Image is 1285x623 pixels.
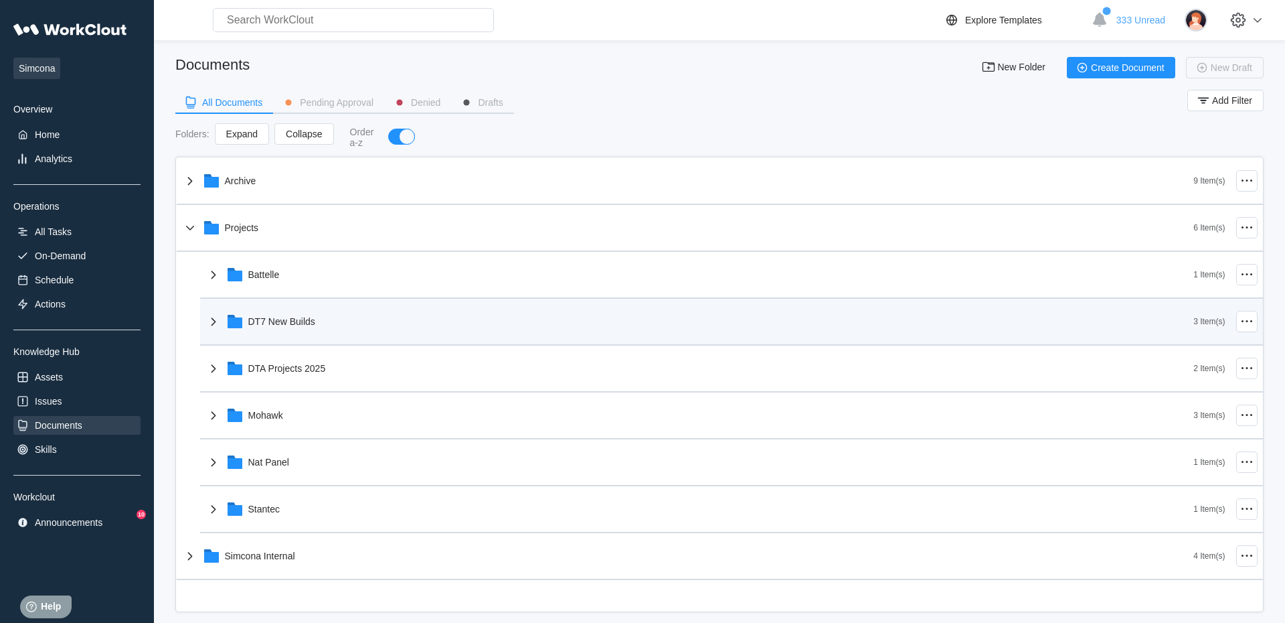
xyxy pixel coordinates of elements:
[175,92,273,113] button: All Documents
[478,98,503,107] div: Drafts
[1193,270,1225,279] div: 1 Item(s)
[13,125,141,144] a: Home
[248,363,326,374] div: DTA Projects 2025
[1193,364,1225,373] div: 2 Item(s)
[175,56,250,74] div: Documents
[973,57,1056,78] button: New Folder
[35,444,57,455] div: Skills
[175,129,209,139] div: Folders :
[13,247,141,265] a: On-Demand
[13,416,141,435] a: Documents
[35,251,86,261] div: On-Demand
[225,176,256,186] div: Archive
[13,440,141,459] a: Skills
[13,513,141,532] a: Announcements
[35,299,66,309] div: Actions
[35,420,82,431] div: Documents
[1187,90,1264,111] button: Add Filter
[1186,57,1264,78] button: New Draft
[300,98,373,107] div: Pending Approval
[1212,96,1252,105] span: Add Filter
[273,92,384,113] button: Pending Approval
[35,396,62,407] div: Issues
[451,92,513,113] button: Drafts
[35,153,72,164] div: Analytics
[35,275,74,285] div: Schedule
[13,392,141,411] a: Issues
[13,58,60,79] span: Simcona
[944,12,1085,28] a: Explore Templates
[384,92,451,113] button: Denied
[137,510,146,519] div: 10
[35,129,60,140] div: Home
[35,517,102,528] div: Announcements
[202,98,262,107] div: All Documents
[1193,458,1225,467] div: 1 Item(s)
[1067,57,1175,78] button: Create Document
[1116,15,1165,25] span: 333 Unread
[1211,63,1252,72] span: New Draft
[1185,9,1207,31] img: user-2.png
[248,504,280,514] div: Stantec
[286,129,322,139] span: Collapse
[965,15,1042,25] div: Explore Templates
[1193,176,1225,186] div: 9 Item(s)
[13,104,141,115] div: Overview
[13,271,141,289] a: Schedule
[248,410,283,421] div: Mohawk
[997,62,1045,73] span: New Folder
[1193,411,1225,420] div: 3 Item(s)
[13,222,141,241] a: All Tasks
[1091,63,1165,72] span: Create Document
[225,222,259,233] div: Projects
[1193,317,1225,326] div: 3 Item(s)
[1193,223,1225,232] div: 6 Item(s)
[215,123,269,145] button: Expand
[411,98,440,107] div: Denied
[274,123,333,145] button: Collapse
[225,551,295,561] div: Simcona Internal
[13,368,141,387] a: Assets
[13,201,141,212] div: Operations
[35,226,72,237] div: All Tasks
[35,372,63,383] div: Assets
[13,492,141,502] div: Workclout
[213,8,494,32] input: Search WorkClout
[13,295,141,314] a: Actions
[248,457,289,468] div: Nat Panel
[1193,551,1225,561] div: 4 Item(s)
[248,316,315,327] div: DT7 New Builds
[226,129,258,139] span: Expand
[1193,504,1225,514] div: 1 Item(s)
[248,269,280,280] div: Battelle
[13,149,141,168] a: Analytics
[13,346,141,357] div: Knowledge Hub
[350,127,375,148] div: Order a-z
